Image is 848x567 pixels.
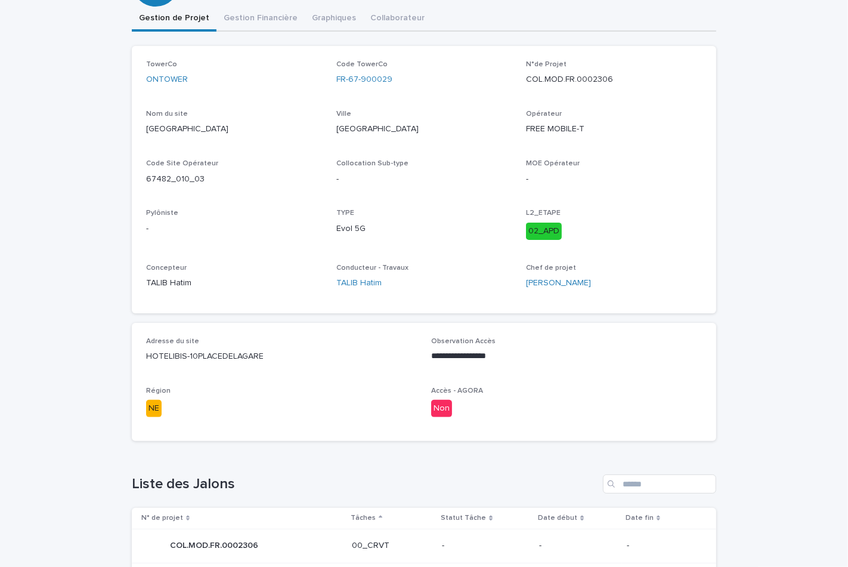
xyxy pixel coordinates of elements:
span: TowerCo [146,61,177,68]
p: N° de projet [141,511,183,525]
span: Observation Accès [431,338,496,345]
p: - [526,173,702,186]
div: NE [146,400,162,417]
span: Pylôniste [146,209,178,217]
span: MOE Opérateur [526,160,580,167]
p: Statut Tâche [441,511,486,525]
span: Conducteur - Travaux [336,264,408,272]
span: Région [146,387,171,395]
span: Code Site Opérateur [146,160,218,167]
button: Graphiques [305,7,363,32]
p: TALIB Hatim [146,277,322,289]
tr: COL.MOD.FR.0002306COL.MOD.FR.0002306 00_CRVT--- [132,529,716,563]
span: Collocation Sub-type [336,160,408,167]
p: Date début [538,511,577,525]
a: FR-67-900029 [336,73,392,86]
p: Tâches [351,511,376,525]
p: 00_CRVT [352,541,432,551]
span: Nom du site [146,110,188,118]
span: L2_ETAPE [526,209,561,217]
span: Adresse du site [146,338,199,345]
h1: Liste des Jalons [132,476,598,493]
p: - [539,541,617,551]
a: TALIB Hatim [336,277,382,289]
p: FREE MOBILE-T [526,123,702,135]
p: COL.MOD.FR.0002306 [170,538,261,551]
span: Chef de projet [526,264,576,272]
span: N°de Projet [526,61,567,68]
span: Concepteur [146,264,187,272]
span: Opérateur [526,110,562,118]
a: ONTOWER [146,73,188,86]
div: 02_APD [526,223,562,240]
span: Code TowerCo [336,61,388,68]
input: Search [603,474,716,494]
p: [GEOGRAPHIC_DATA] [336,123,512,135]
a: [PERSON_NAME] [526,277,591,289]
button: Collaborateur [363,7,432,32]
button: Gestion Financière [216,7,305,32]
p: Date fin [626,511,654,525]
span: TYPE [336,209,354,217]
p: [GEOGRAPHIC_DATA] [146,123,322,135]
button: Gestion de Projet [132,7,216,32]
p: COL.MOD.FR.0002306 [526,73,702,86]
p: Evol 5G [336,223,512,235]
p: HOTELIBIS-10PLACEDELAGARE [146,350,417,363]
div: Non [431,400,452,417]
p: - [146,223,322,235]
span: Ville [336,110,351,118]
p: - [442,541,530,551]
span: Accès - AGORA [431,387,483,395]
p: 67482_010_03 [146,173,322,186]
p: - [336,173,512,186]
p: - [627,541,697,551]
